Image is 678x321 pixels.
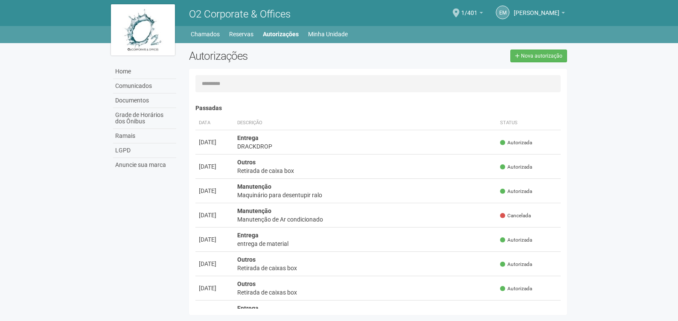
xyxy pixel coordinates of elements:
strong: Entrega [237,134,259,141]
span: O2 Corporate & Offices [189,8,291,20]
div: [DATE] [199,138,230,146]
span: Autorizada [500,163,532,171]
div: [DATE] [199,211,230,219]
div: DRACKDROP [237,142,494,151]
strong: Entrega [237,232,259,239]
div: [DATE] [199,260,230,268]
a: Ramais [113,129,176,143]
strong: Entrega [237,305,259,312]
a: Documentos [113,93,176,108]
strong: Outros [237,159,256,166]
div: entrega de material [237,239,494,248]
span: 1/401 [461,1,477,16]
a: Reservas [229,28,253,40]
span: Eloisa Mazoni Guntzel [514,1,559,16]
strong: Outros [237,256,256,263]
th: Status [497,116,561,130]
div: [DATE] [199,284,230,292]
div: Maquinário para desentupir ralo [237,191,494,199]
a: Comunicados [113,79,176,93]
div: Retirada de caixas box [237,288,494,297]
div: [DATE] [199,187,230,195]
span: Nova autorização [521,53,562,59]
a: 1/401 [461,11,483,18]
a: Autorizações [263,28,299,40]
div: Manutenção de Ar condicionado [237,215,494,224]
strong: Outros [237,280,256,287]
div: [DATE] [199,162,230,171]
span: Autorizada [500,139,532,146]
strong: Manutenção [237,207,271,214]
a: Anuncie sua marca [113,158,176,172]
h2: Autorizações [189,50,372,62]
span: Cancelada [500,212,531,219]
th: Descrição [234,116,497,130]
a: Home [113,64,176,79]
a: EM [496,6,509,19]
a: Minha Unidade [308,28,348,40]
h4: Passadas [195,105,561,111]
div: [DATE] [199,235,230,244]
a: LGPD [113,143,176,158]
span: Autorizada [500,236,532,244]
strong: Manutenção [237,183,271,190]
span: Autorizada [500,188,532,195]
a: Grade de Horários dos Ônibus [113,108,176,129]
img: logo.jpg [111,4,175,55]
a: Nova autorização [510,50,567,62]
div: Retirada de caixas box [237,264,494,272]
th: Data [195,116,234,130]
div: [DATE] [199,308,230,317]
a: [PERSON_NAME] [514,11,565,18]
div: Retirada de caixa box [237,166,494,175]
span: Autorizada [500,285,532,292]
a: Chamados [191,28,220,40]
span: Autorizada [500,261,532,268]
